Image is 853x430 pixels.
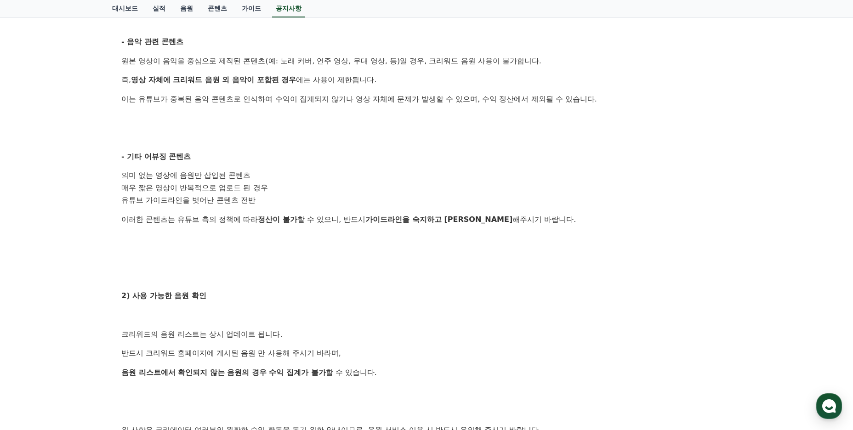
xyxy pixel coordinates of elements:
[131,75,296,84] strong: 영상 자체에 크리워드 음원 외 음악이 포함된 경우
[121,194,732,207] li: 유튜브 가이드라인을 벗어난 콘텐츠 전반
[121,170,732,182] li: 의미 없는 영상에 음원만 삽입된 콘텐츠
[29,305,34,312] span: 홈
[84,306,95,313] span: 대화
[119,291,176,314] a: 설정
[121,347,732,359] p: 반드시 크리워드 홈페이지에 게시된 음원 만 사용해 주시기 바라며,
[121,214,732,226] p: 이러한 콘텐츠는 유튜브 측의 정책에 따라 할 수 있으니, 반드시 해주시기 바랍니다.
[142,305,153,312] span: 설정
[121,367,732,379] p: 할 수 있습니다.
[3,291,61,314] a: 홈
[258,215,297,224] strong: 정산이 불가
[121,328,732,340] p: 크리워드의 음원 리스트는 상시 업데이트 됩니다.
[121,37,183,46] strong: - 음악 관련 콘텐츠
[121,152,191,161] strong: - 기타 어뷰징 콘텐츠
[365,215,512,224] strong: 가이드라인을 숙지하고 [PERSON_NAME]
[121,55,732,67] p: 원본 영상이 음악을 중심으로 제작된 콘텐츠(예: 노래 커버, 연주 영상, 무대 영상, 등)일 경우, 크리워드 음원 사용이 불가합니다.
[121,74,732,86] p: 즉, 에는 사용이 제한됩니다.
[121,93,732,105] p: 이는 유튜브가 중복된 음악 콘텐츠로 인식하여 수익이 집계되지 않거나 영상 자체에 문제가 발생할 수 있으며, 수익 정산에서 제외될 수 있습니다.
[121,291,206,300] strong: 2) 사용 가능한 음원 확인
[121,182,732,194] li: 매우 짧은 영상이 반복적으로 업로드 된 경우
[61,291,119,314] a: 대화
[121,368,326,377] strong: 음원 리스트에서 확인되지 않는 음원의 경우 수익 집계가 불가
